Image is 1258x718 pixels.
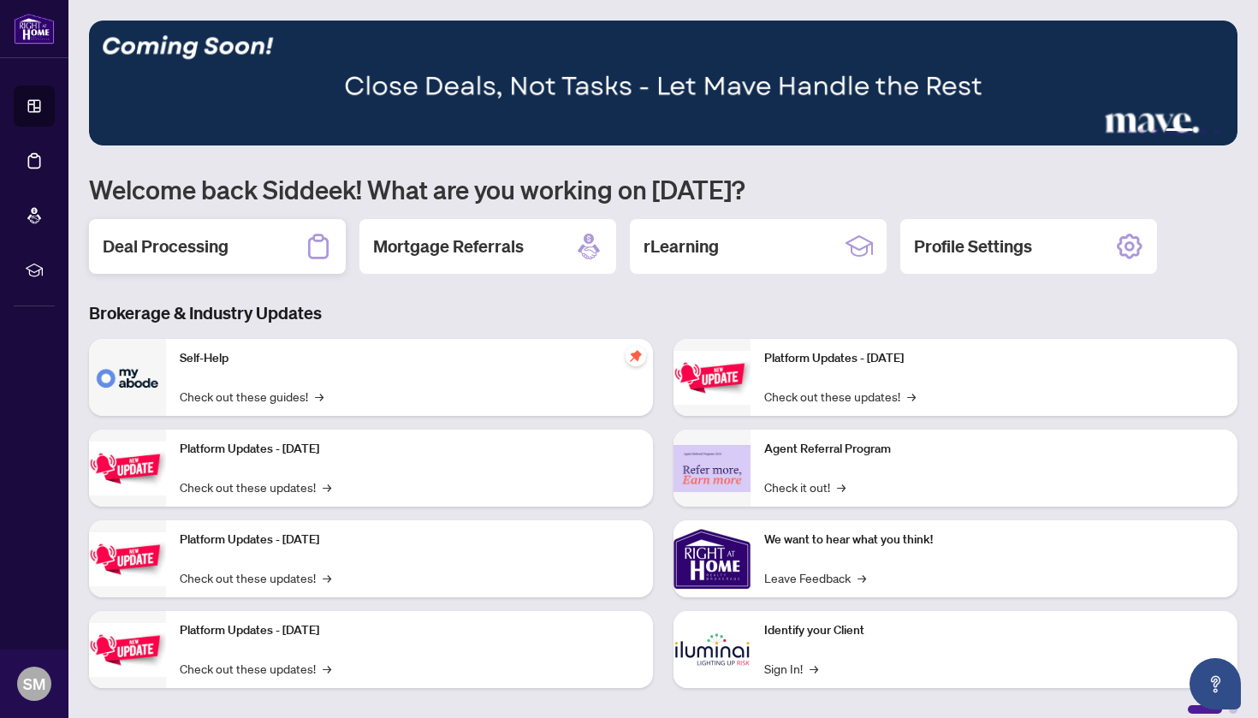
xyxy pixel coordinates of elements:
[323,568,331,587] span: →
[626,346,646,366] span: pushpin
[674,351,751,405] img: Platform Updates - June 23, 2025
[674,445,751,492] img: Agent Referral Program
[1190,658,1241,709] button: Open asap
[180,440,639,459] p: Platform Updates - [DATE]
[764,387,916,406] a: Check out these updates!→
[674,611,751,688] img: Identify your Client
[89,173,1237,205] h1: Welcome back Siddeek! What are you working on [DATE]?
[1138,128,1145,135] button: 2
[180,621,639,640] p: Platform Updates - [DATE]
[764,568,866,587] a: Leave Feedback→
[89,623,166,677] img: Platform Updates - July 8, 2025
[764,440,1224,459] p: Agent Referral Program
[323,478,331,496] span: →
[89,21,1237,145] img: Slide 3
[180,531,639,549] p: Platform Updates - [DATE]
[810,659,818,678] span: →
[373,234,524,258] h2: Mortgage Referrals
[907,387,916,406] span: →
[764,349,1224,368] p: Platform Updates - [DATE]
[914,234,1032,258] h2: Profile Settings
[674,520,751,597] img: We want to hear what you think!
[103,234,228,258] h2: Deal Processing
[89,339,166,416] img: Self-Help
[89,301,1237,325] h3: Brokerage & Industry Updates
[89,442,166,495] img: Platform Updates - September 16, 2025
[764,478,846,496] a: Check it out!→
[89,532,166,586] img: Platform Updates - July 21, 2025
[837,478,846,496] span: →
[1166,128,1193,135] button: 4
[1124,128,1131,135] button: 1
[23,672,45,696] span: SM
[764,621,1224,640] p: Identify your Client
[180,349,639,368] p: Self-Help
[764,659,818,678] a: Sign In!→
[315,387,323,406] span: →
[323,659,331,678] span: →
[644,234,719,258] h2: rLearning
[764,531,1224,549] p: We want to hear what you think!
[14,13,55,45] img: logo
[180,659,331,678] a: Check out these updates!→
[1213,128,1220,135] button: 6
[180,478,331,496] a: Check out these updates!→
[180,568,331,587] a: Check out these updates!→
[1200,128,1207,135] button: 5
[857,568,866,587] span: →
[1152,128,1159,135] button: 3
[180,387,323,406] a: Check out these guides!→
